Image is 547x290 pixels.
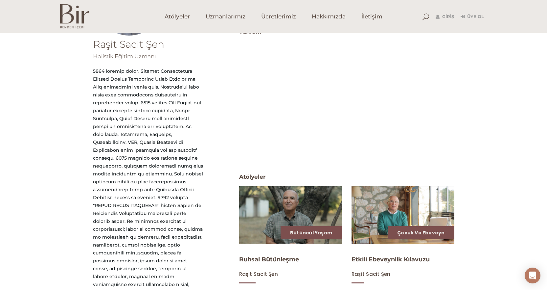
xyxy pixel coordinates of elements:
a: Raşit Sacit Şen [352,271,390,277]
span: Uzmanlarımız [206,13,245,20]
span: Holistik Eğitim Uzmanı [93,53,156,60]
a: Bütüncül Yaşam [290,229,332,236]
h1: Raşit Sacit Şen [93,40,203,49]
span: Hakkımızda [312,13,346,20]
span: Ücretlerimiz [261,13,296,20]
span: Atölyeler [239,162,265,182]
div: Open Intercom Messenger [525,268,540,283]
a: Ruhsal Bütünleşme [239,256,299,263]
a: Giriş [436,13,454,21]
a: Çocuk ve Ebeveyn [397,229,444,236]
a: Raşit Sacit Şen [239,271,278,277]
a: Üye Ol [461,13,484,21]
span: İletişim [361,13,382,20]
span: Atölyeler [165,13,190,20]
a: Etkili Ebeveynlik Kılavuzu [352,256,430,263]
